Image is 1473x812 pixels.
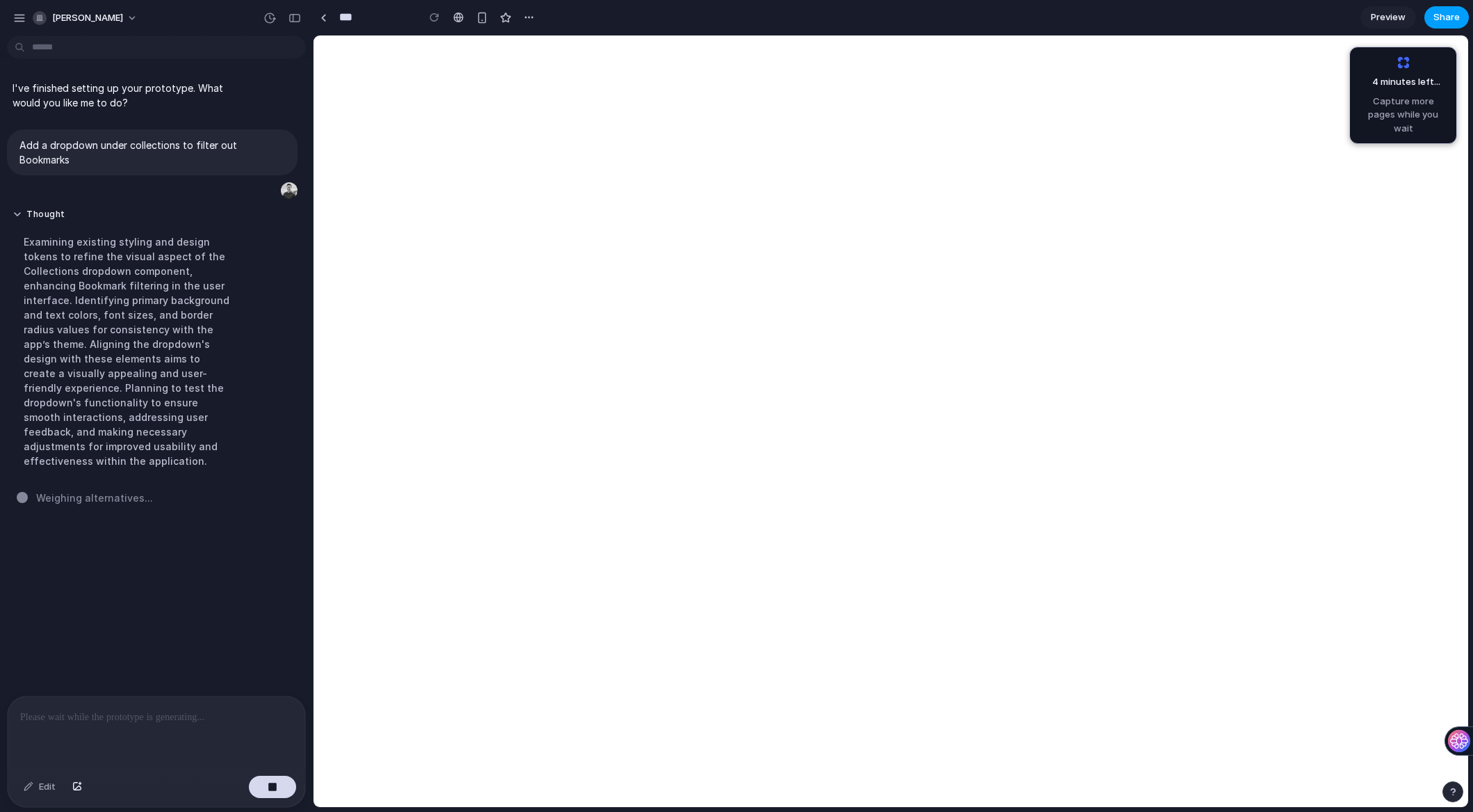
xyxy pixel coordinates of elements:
[13,226,245,477] div: Examining existing styling and design tokens to refine the visual aspect of the Collections dropd...
[27,7,145,29] button: [PERSON_NAME]
[52,11,123,25] span: [PERSON_NAME]
[19,138,285,167] p: Add a dropdown under collections to filter out Bookmarks
[1360,6,1416,29] a: Preview
[1358,95,1448,136] span: Capture more pages while you wait
[36,491,153,505] span: Weighing alternatives ...
[1362,75,1440,89] span: 4 minutes left ...
[13,81,245,110] p: I've finished setting up your prototype. What would you like me to do?
[1371,10,1406,24] span: Preview
[1424,6,1469,29] button: Share
[1433,10,1460,24] span: Share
